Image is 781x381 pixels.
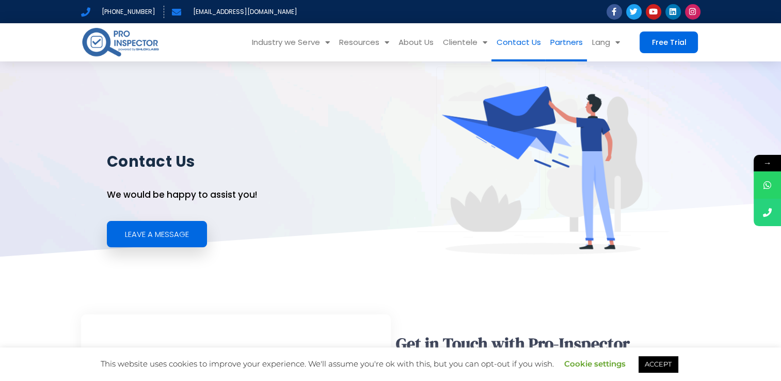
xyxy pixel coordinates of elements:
[190,6,297,18] span: [EMAIL_ADDRESS][DOMAIN_NAME]
[545,23,587,61] a: Partners
[172,6,297,18] a: [EMAIL_ADDRESS][DOMAIN_NAME]
[438,23,491,61] a: Clientele
[107,186,412,203] p: We would be happy to assist you!
[107,221,207,247] a: Leave a Message
[491,23,545,61] a: Contact Us
[99,6,155,18] span: [PHONE_NUMBER]
[81,26,160,58] img: pro-inspector-logo
[651,39,686,46] span: Free Trial
[396,334,695,354] h3: Get in Touch with Pro-Inspector
[564,359,626,369] a: Cookie settings
[107,149,412,174] h1: Contact Us
[417,67,669,255] img: contact-us banner
[393,23,438,61] a: About Us
[639,356,678,372] a: ACCEPT
[125,230,189,238] span: Leave a Message
[587,23,624,61] a: Lang
[101,359,680,369] span: This website uses cookies to improve your experience. We'll assume you're ok with this, but you c...
[334,23,393,61] a: Resources
[247,23,334,61] a: Industry we Serve
[640,31,698,53] a: Free Trial
[754,155,781,171] span: →
[176,23,624,61] nav: Menu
